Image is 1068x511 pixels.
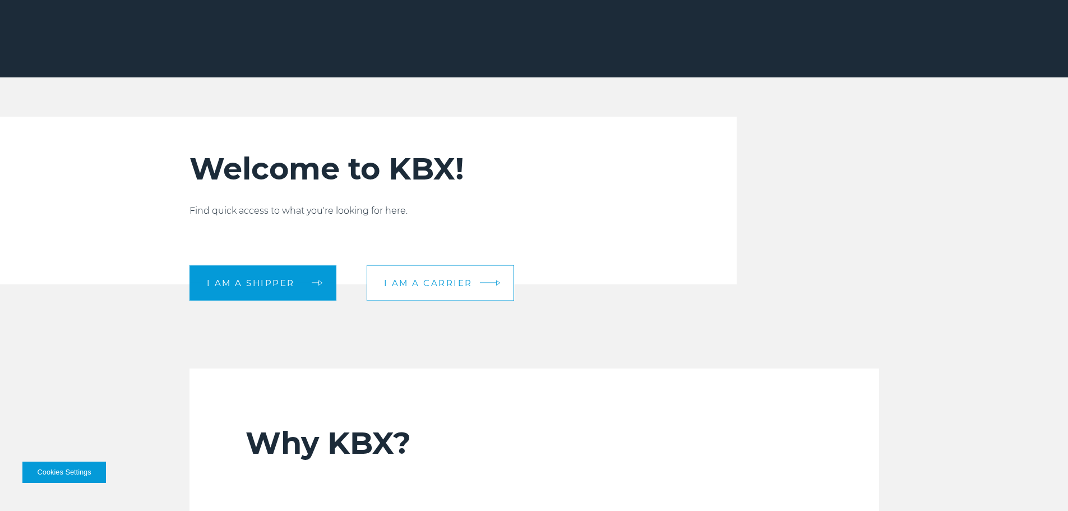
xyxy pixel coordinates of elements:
[496,280,500,286] img: arrow
[384,279,473,287] span: I am a carrier
[189,150,670,187] h2: Welcome to KBX!
[189,265,336,301] a: I am a shipper arrow arrow
[189,204,670,218] p: Find quick access to what you're looking for here.
[367,265,514,301] a: I am a carrier arrow arrow
[246,425,823,462] h2: Why KBX?
[22,462,106,483] button: Cookies Settings
[207,279,295,287] span: I am a shipper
